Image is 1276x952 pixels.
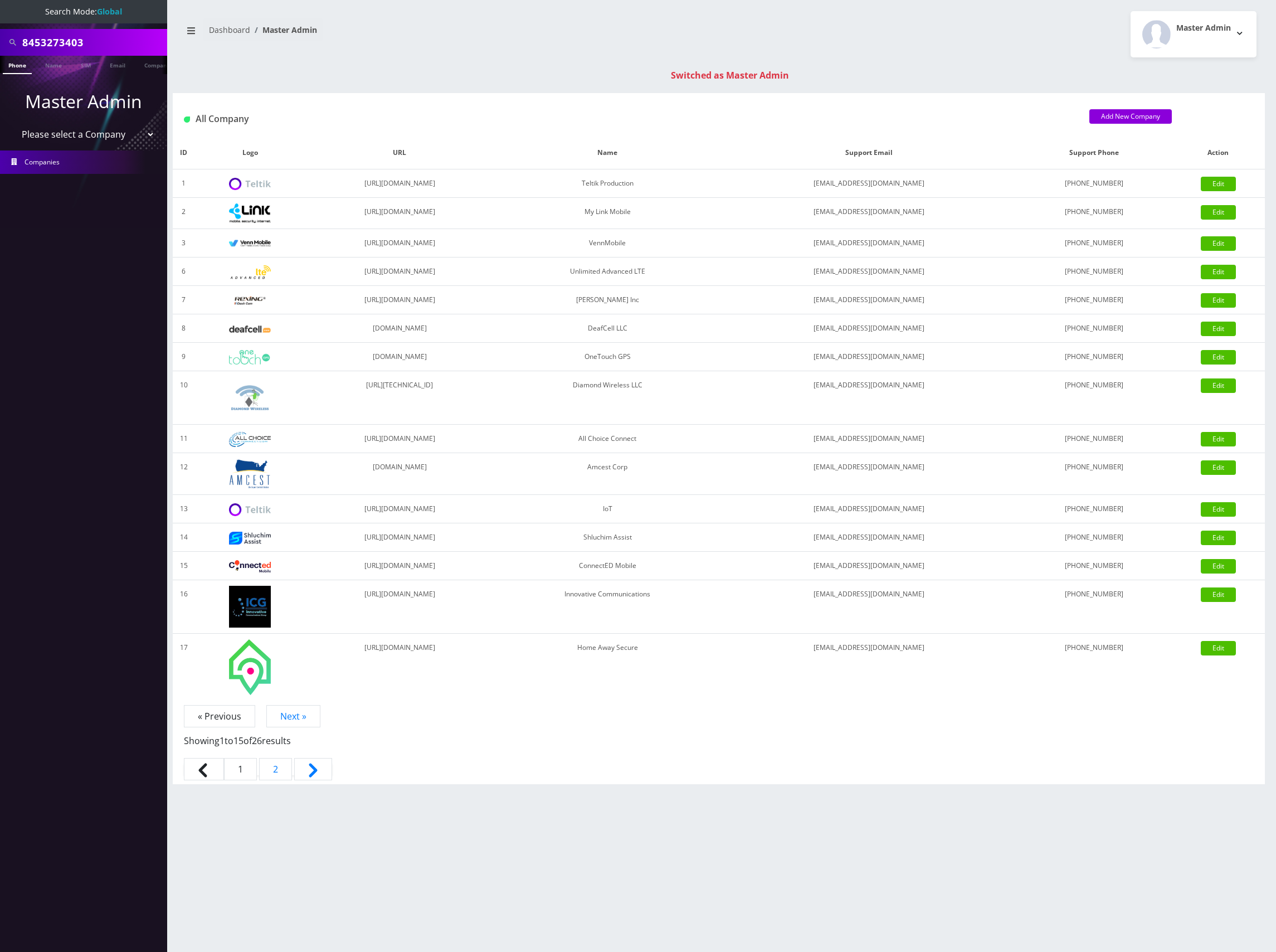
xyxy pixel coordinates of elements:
td: [PHONE_NUMBER] [1016,495,1172,523]
td: 17 [173,634,194,701]
span: « Previous [184,705,255,727]
td: OneTouch GPS [494,343,722,371]
td: [URL][DOMAIN_NAME] [305,198,493,229]
td: [URL][DOMAIN_NAME] [305,580,493,634]
td: [URL][DOMAIN_NAME] [305,229,493,258]
td: [EMAIL_ADDRESS][DOMAIN_NAME] [722,314,1016,343]
td: [EMAIL_ADDRESS][DOMAIN_NAME] [722,552,1016,580]
img: DeafCell LLC [229,326,271,333]
button: Master Admin [1131,11,1256,57]
img: Amcest Corp [229,459,271,489]
td: [PERSON_NAME] Inc [494,286,722,314]
td: [URL][TECHNICAL_ID] [305,371,493,425]
td: [PHONE_NUMBER] [1016,580,1172,634]
img: Rexing Inc [229,295,271,306]
span: 26 [252,735,262,747]
td: Shluchim Assist [494,523,722,552]
td: [EMAIL_ADDRESS][DOMAIN_NAME] [722,495,1016,523]
td: 3 [173,229,194,258]
td: 6 [173,258,194,286]
td: [PHONE_NUMBER] [1016,198,1172,229]
img: ConnectED Mobile [229,560,271,572]
span: 15 [233,735,243,747]
td: [URL][DOMAIN_NAME] [305,286,493,314]
th: Name [494,137,722,169]
th: Logo [194,137,305,169]
a: Edit [1201,378,1236,393]
td: 2 [173,198,194,229]
td: [PHONE_NUMBER] [1016,453,1172,495]
td: [EMAIL_ADDRESS][DOMAIN_NAME] [722,425,1016,453]
td: [URL][DOMAIN_NAME] [305,258,493,286]
td: [EMAIL_ADDRESS][DOMAIN_NAME] [722,198,1016,229]
td: [PHONE_NUMBER] [1016,552,1172,580]
a: Next &raquo; [294,758,332,780]
td: IoT [494,495,722,523]
nav: Pagination Navigation [184,710,1254,784]
img: All Choice Connect [229,432,271,447]
td: [EMAIL_ADDRESS][DOMAIN_NAME] [722,371,1016,425]
img: Innovative Communications [229,586,271,628]
div: Switched as Master Admin [184,69,1276,82]
img: Diamond Wireless LLC [229,377,271,419]
td: Innovative Communications [494,580,722,634]
td: [EMAIL_ADDRESS][DOMAIN_NAME] [722,169,1016,198]
a: Edit [1201,205,1236,220]
h2: Master Admin [1176,23,1231,33]
img: Teltik Production [229,178,271,191]
td: [PHONE_NUMBER] [1016,258,1172,286]
td: 12 [173,453,194,495]
td: 13 [173,495,194,523]
a: Edit [1201,322,1236,336]
a: Edit [1201,460,1236,475]
a: SIM [75,56,96,73]
a: Next » [266,705,320,727]
th: Support Email [722,137,1016,169]
td: [DOMAIN_NAME] [305,453,493,495]
th: Support Phone [1016,137,1172,169]
span: Search Mode: [45,6,122,17]
span: 1 [220,735,225,747]
img: OneTouch GPS [229,350,271,365]
h1: All Company [184,114,1073,124]
img: Unlimited Advanced LTE [229,265,271,279]
td: [PHONE_NUMBER] [1016,169,1172,198]
td: [EMAIL_ADDRESS][DOMAIN_NAME] [722,258,1016,286]
td: 16 [173,580,194,634]
td: Teltik Production [494,169,722,198]
td: 9 [173,343,194,371]
a: Edit [1201,641,1236,655]
p: Showing to of results [184,723,1254,747]
td: My Link Mobile [494,198,722,229]
a: Phone [3,56,32,74]
span: 1 [224,758,257,780]
td: [DOMAIN_NAME] [305,343,493,371]
td: 8 [173,314,194,343]
a: Edit [1201,350,1236,365]
a: Edit [1201,502,1236,517]
td: [PHONE_NUMBER] [1016,314,1172,343]
td: [EMAIL_ADDRESS][DOMAIN_NAME] [722,453,1016,495]
strong: Global [97,6,122,17]
img: IoT [229,503,271,516]
td: [PHONE_NUMBER] [1016,343,1172,371]
td: [URL][DOMAIN_NAME] [305,552,493,580]
a: Dashboard [209,25,250,35]
td: [EMAIL_ADDRESS][DOMAIN_NAME] [722,523,1016,552]
a: Email [104,56,131,73]
td: [URL][DOMAIN_NAME] [305,425,493,453]
td: Home Away Secure [494,634,722,701]
a: Go to page 2 [259,758,292,780]
span: &laquo; Previous [184,758,224,780]
input: Search All Companies [22,32,164,53]
td: 15 [173,552,194,580]
th: Action [1172,137,1265,169]
nav: Page navigation example [173,710,1265,784]
th: ID [173,137,194,169]
td: Unlimited Advanced LTE [494,258,722,286]
td: [URL][DOMAIN_NAME] [305,495,493,523]
td: [PHONE_NUMBER] [1016,371,1172,425]
img: Home Away Secure [229,639,271,695]
td: All Choice Connect [494,425,722,453]
img: All Company [184,116,190,123]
